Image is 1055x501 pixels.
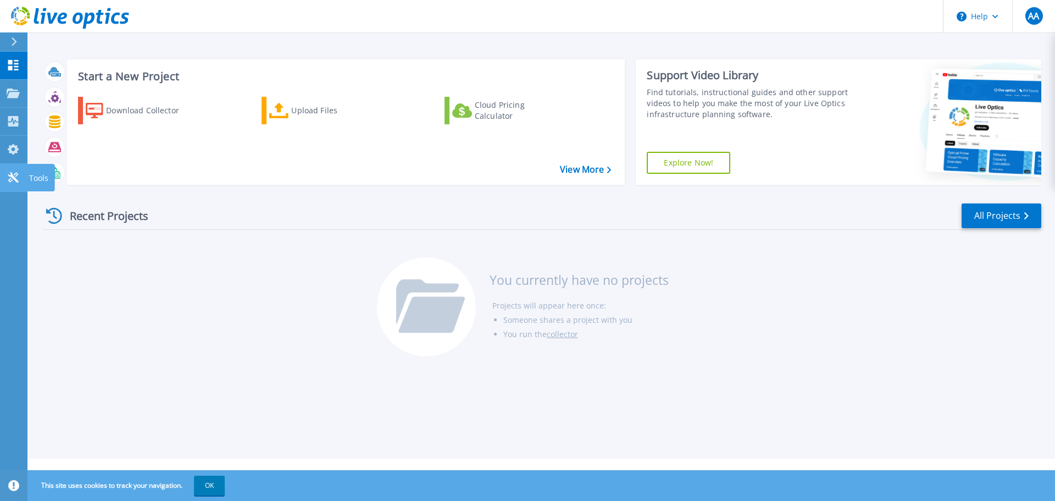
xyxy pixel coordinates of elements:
a: collector [547,329,578,339]
a: Upload Files [262,97,384,124]
div: Upload Files [291,100,379,122]
div: Find tutorials, instructional guides and other support videos to help you make the most of your L... [647,87,853,120]
a: Download Collector [78,97,201,124]
div: Cloud Pricing Calculator [475,100,563,122]
li: You run the [503,327,669,342]
span: AA [1028,12,1039,20]
p: Tools [29,164,48,192]
li: Projects will appear here once: [492,299,669,313]
div: Download Collector [106,100,194,122]
button: OK [194,476,225,496]
a: Cloud Pricing Calculator [445,97,567,124]
div: Support Video Library [647,68,853,82]
span: This site uses cookies to track your navigation. [30,476,225,496]
a: View More [560,164,611,175]
li: Someone shares a project with you [503,313,669,327]
div: Recent Projects [42,202,163,229]
a: All Projects [962,203,1041,228]
a: Explore Now! [647,152,730,174]
h3: You currently have no projects [490,274,669,286]
h3: Start a New Project [78,70,611,82]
